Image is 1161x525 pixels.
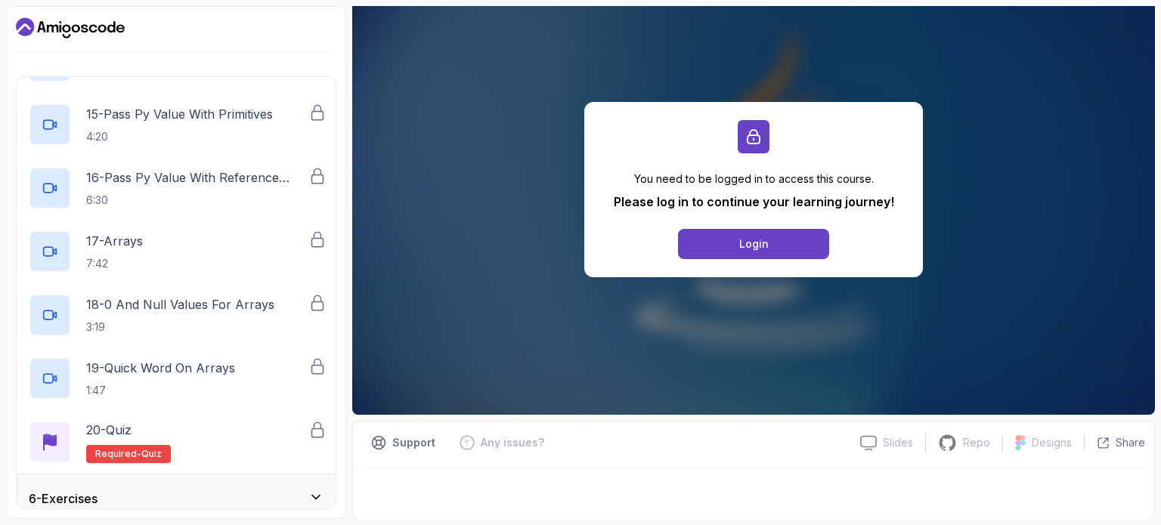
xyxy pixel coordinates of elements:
p: Designs [1032,435,1072,450]
p: 16 - Pass Py Value With Reference Types [86,168,308,187]
p: Please log in to continue your learning journey! [614,193,894,211]
h3: 6 - Exercises [29,489,98,508]
button: Login [678,229,829,259]
button: 20-QuizRequired-quiz [29,421,324,463]
p: 3:19 [86,320,274,335]
p: Slides [883,435,913,450]
p: Support [392,435,435,450]
button: 18-0 And Null Values For Arrays3:19 [29,294,324,336]
p: 20 - Quiz [86,421,132,439]
button: 6-Exercises [17,474,336,523]
p: 1:47 [86,383,235,398]
button: Share [1084,435,1145,450]
button: 19-Quick Word On Arrays1:47 [29,357,324,400]
p: Share [1116,435,1145,450]
button: Support button [362,431,444,455]
p: 19 - Quick Word On Arrays [86,359,235,377]
p: Repo [963,435,990,450]
button: 15-Pass Py Value With Primitives4:20 [29,103,324,146]
span: Required- [95,448,141,460]
p: 18 - 0 And Null Values For Arrays [86,295,274,313]
p: 15 - Pass Py Value With Primitives [86,105,273,123]
div: Login [739,236,769,252]
p: 6:30 [86,193,308,208]
button: 17-Arrays7:42 [29,230,324,273]
p: 4:20 [86,129,273,144]
span: quiz [141,448,162,460]
p: 17 - Arrays [86,232,143,250]
p: Any issues? [481,435,544,450]
button: 16-Pass Py Value With Reference Types6:30 [29,167,324,209]
a: Dashboard [16,16,125,40]
p: You need to be logged in to access this course. [614,171,894,187]
p: 7:42 [86,256,143,271]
